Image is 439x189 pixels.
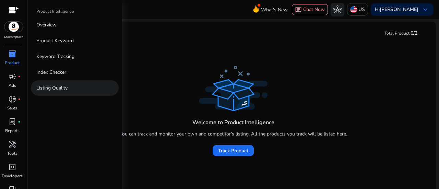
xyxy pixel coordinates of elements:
[36,53,74,60] p: Keyword Tracking
[358,3,365,15] p: US
[9,82,16,88] p: Ads
[7,150,17,156] p: Tools
[8,140,16,149] span: handyman
[2,173,23,179] p: Developers
[120,130,347,138] p: You can track and monitor your own and competitor’s listing. All the products you track will be l...
[36,69,66,76] p: Index Checker
[411,30,417,36] span: 0/2
[8,118,16,126] span: lab_profile
[292,4,328,15] button: chatChat Now
[36,37,74,44] p: Product Keyword
[36,8,74,14] p: Product Intelligence
[303,6,325,13] span: Chat Now
[8,95,16,103] span: donut_small
[192,119,274,126] h4: Welcome to Product Intelligence
[36,84,68,92] p: Listing Quality
[333,5,342,14] span: hub
[331,3,344,16] button: hub
[218,147,248,154] span: Track Product
[4,35,23,40] p: Marketplace
[18,75,21,78] span: fiber_manual_record
[350,6,357,13] img: us.svg
[421,5,429,14] span: keyboard_arrow_down
[8,72,16,81] span: campaign
[384,31,411,36] span: Total Product:
[4,22,23,32] img: amazon.svg
[380,6,418,13] b: [PERSON_NAME]
[8,163,16,171] span: code_blocks
[18,98,21,101] span: fiber_manual_record
[261,4,288,16] span: What's New
[36,21,57,28] p: Overview
[5,60,20,66] p: Product
[18,120,21,123] span: fiber_manual_record
[7,105,17,111] p: Sales
[375,7,418,12] p: Hi
[199,66,268,111] img: track_product_dark.svg
[5,128,20,134] p: Reports
[295,7,302,13] span: chat
[8,50,16,58] span: inventory_2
